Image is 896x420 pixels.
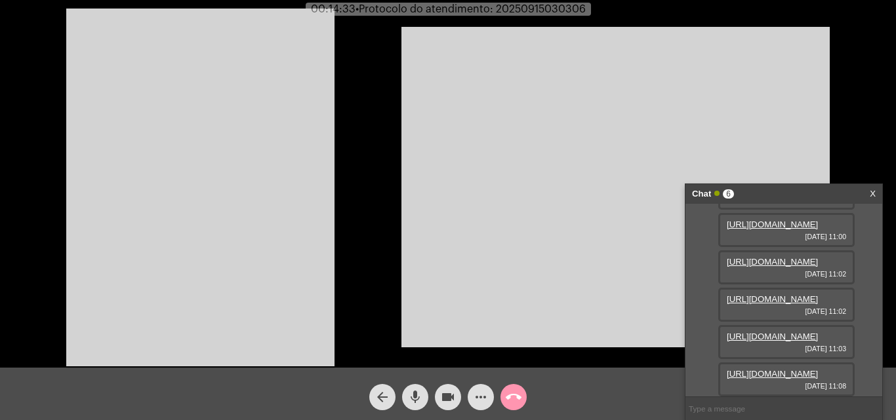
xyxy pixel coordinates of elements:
[356,4,359,14] span: •
[440,389,456,405] mat-icon: videocam
[506,389,521,405] mat-icon: call_end
[727,382,846,390] span: [DATE] 11:08
[727,294,818,304] a: [URL][DOMAIN_NAME]
[727,220,818,229] a: [URL][DOMAIN_NAME]
[870,184,876,204] a: X
[727,345,846,353] span: [DATE] 11:03
[375,389,390,405] mat-icon: arrow_back
[727,369,818,379] a: [URL][DOMAIN_NAME]
[685,397,882,420] input: Type a message
[356,4,586,14] span: Protocolo do atendimento: 20250915030306
[727,270,846,278] span: [DATE] 11:02
[723,189,734,199] span: 6
[692,184,711,204] strong: Chat
[727,307,846,315] span: [DATE] 11:02
[407,389,423,405] mat-icon: mic
[473,389,489,405] mat-icon: more_horiz
[727,332,818,341] a: [URL][DOMAIN_NAME]
[727,257,818,267] a: [URL][DOMAIN_NAME]
[714,191,720,196] span: Online
[311,4,356,14] span: 00:14:33
[727,233,846,240] span: [DATE] 11:00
